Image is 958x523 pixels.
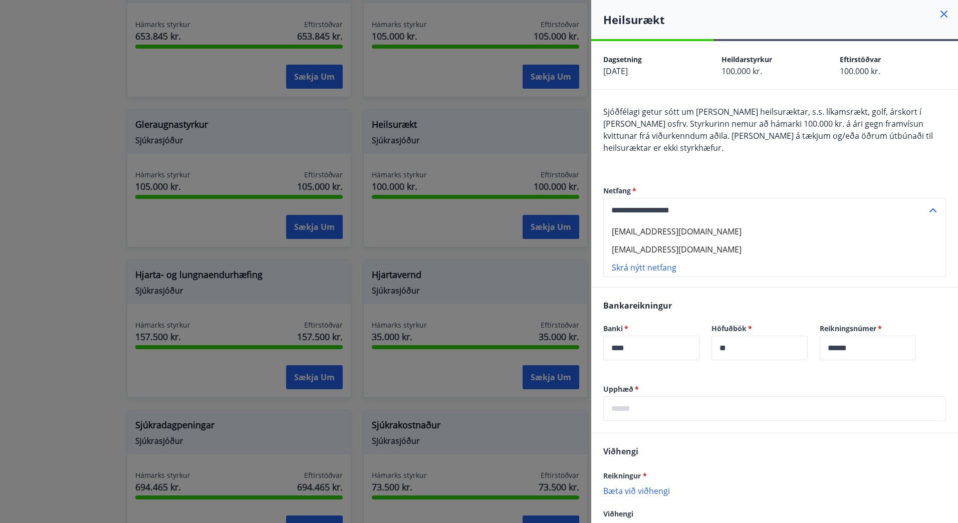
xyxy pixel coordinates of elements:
span: 100.000 kr. [722,66,762,77]
span: [DATE] [603,66,628,77]
li: Skrá nýtt netfang [604,258,945,277]
p: Bæta við viðhengi [603,485,946,495]
span: heilsuræktar er ekki styrkhæfur. [603,142,724,153]
span: Viðhengi [603,446,638,457]
li: [EMAIL_ADDRESS][DOMAIN_NAME] [604,222,945,240]
span: Dagsetning [603,55,642,64]
label: Höfuðbók [711,324,808,334]
label: Reikningsnúmer [820,324,916,334]
div: Upphæð [603,396,946,421]
span: Bankareikningur [603,300,672,311]
span: Sjóðfélagi getur sótt um [PERSON_NAME] heilsuræktar, s.s. líkamsrækt, golf, árskort í [PERSON_NAM... [603,106,933,141]
span: Viðhengi [603,509,633,518]
span: Eftirstöðvar [840,55,881,64]
h4: Heilsurækt [603,12,958,27]
span: Reikningur [603,471,647,480]
label: Upphæð [603,384,946,394]
span: 100.000 kr. [840,66,880,77]
span: Heildarstyrkur [722,55,772,64]
label: Netfang [603,186,946,196]
li: [EMAIL_ADDRESS][DOMAIN_NAME] [604,240,945,258]
label: Banki [603,324,699,334]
